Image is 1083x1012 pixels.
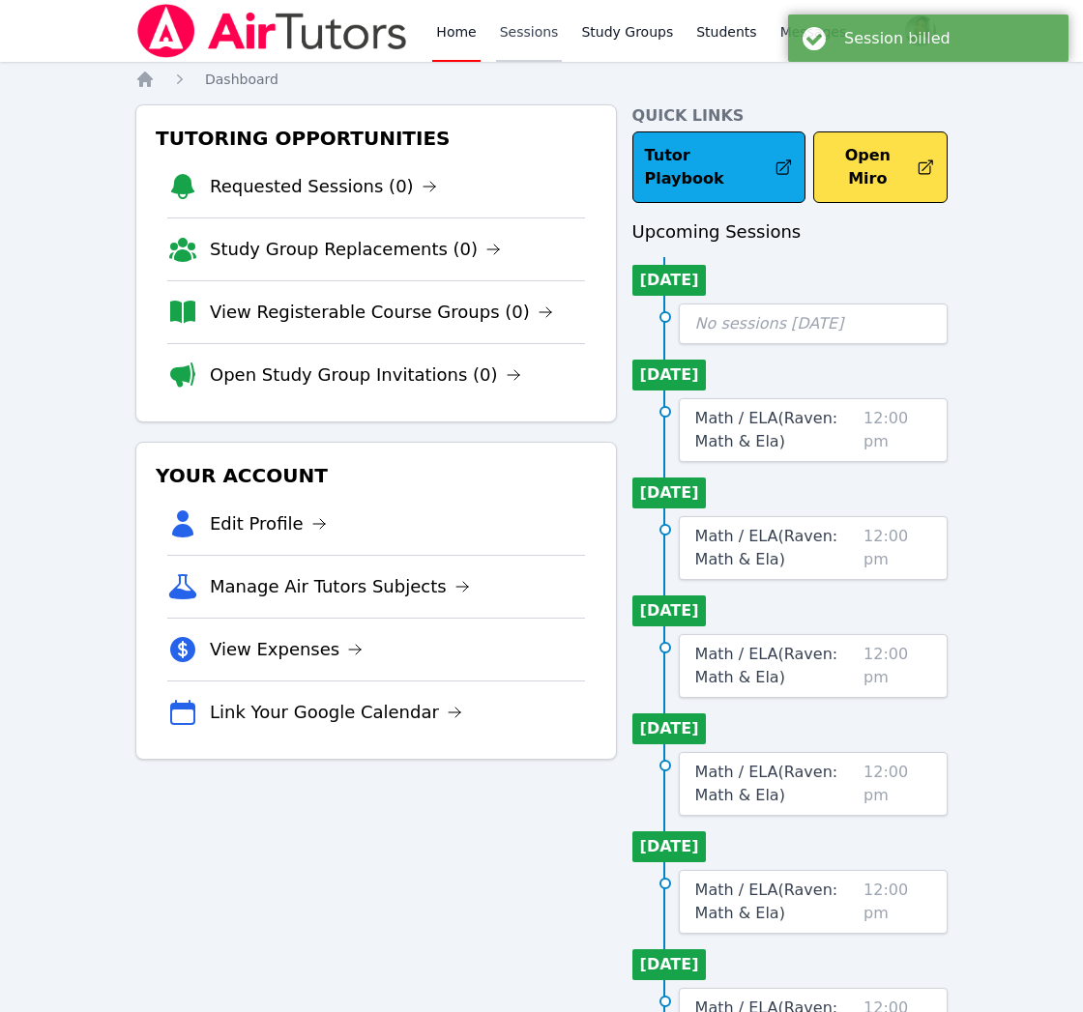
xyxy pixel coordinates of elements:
span: Math / ELA ( Raven: Math & Ela ) [695,645,838,686]
a: View Expenses [210,636,363,663]
span: 12:00 pm [863,879,931,925]
a: Study Group Replacements (0) [210,236,501,263]
li: [DATE] [632,360,707,390]
h3: Upcoming Sessions [632,218,948,246]
span: Math / ELA ( Raven: Math & Ela ) [695,881,838,922]
a: Math / ELA(Raven: Math & Ela) [695,879,857,925]
span: 12:00 pm [863,407,931,453]
div: Session billed [844,29,1054,47]
nav: Breadcrumb [135,70,948,89]
img: Air Tutors [135,4,409,58]
li: [DATE] [632,831,707,862]
span: 12:00 pm [863,525,931,571]
a: Edit Profile [210,510,327,537]
li: [DATE] [632,595,707,626]
span: Math / ELA ( Raven: Math & Ela ) [695,409,838,450]
h3: Your Account [152,458,600,493]
span: 12:00 pm [863,761,931,807]
a: Math / ELA(Raven: Math & Ela) [695,761,857,807]
h4: Quick Links [632,104,948,128]
span: Math / ELA ( Raven: Math & Ela ) [695,763,838,804]
button: Open Miro [813,131,948,203]
h3: Tutoring Opportunities [152,121,600,156]
span: Dashboard [205,72,278,87]
a: Tutor Playbook [632,131,806,203]
a: Requested Sessions (0) [210,173,437,200]
span: Math / ELA ( Raven: Math & Ela ) [695,527,838,568]
a: Math / ELA(Raven: Math & Ela) [695,525,857,571]
li: [DATE] [632,949,707,980]
a: Manage Air Tutors Subjects [210,573,470,600]
a: Open Study Group Invitations (0) [210,361,521,389]
span: 12:00 pm [863,643,931,689]
a: Link Your Google Calendar [210,699,462,726]
a: Math / ELA(Raven: Math & Ela) [695,643,857,689]
li: [DATE] [632,713,707,744]
span: No sessions [DATE] [695,314,844,333]
a: View Registerable Course Groups (0) [210,299,553,326]
li: [DATE] [632,265,707,296]
a: Dashboard [205,70,278,89]
li: [DATE] [632,477,707,508]
a: Math / ELA(Raven: Math & Ela) [695,407,857,453]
